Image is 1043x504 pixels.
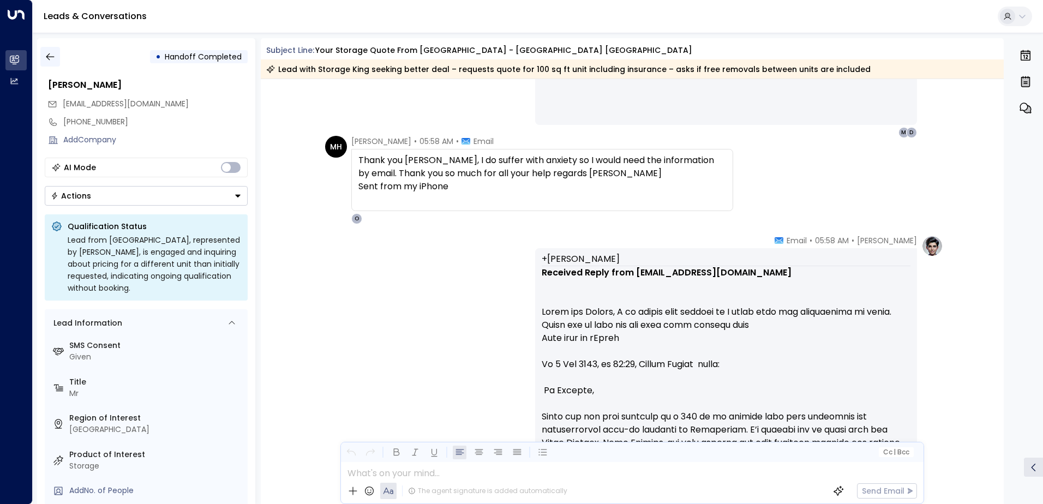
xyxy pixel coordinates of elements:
div: Your storage quote from [GEOGRAPHIC_DATA] - [GEOGRAPHIC_DATA] [GEOGRAPHIC_DATA] [315,45,692,56]
div: Button group with a nested menu [45,186,248,206]
span: Cc Bcc [883,448,909,456]
span: mick281161@aol.com [63,98,189,110]
img: profile-logo.png [921,235,943,257]
span: • [414,136,417,147]
div: O [351,213,362,224]
div: [PHONE_NUMBER] [63,116,248,128]
label: Product of Interest [69,449,243,460]
span: Email [787,235,807,246]
div: M [898,127,909,138]
span: [PERSON_NAME] [351,136,411,147]
a: Leads & Conversations [44,10,147,22]
p: +[PERSON_NAME] [542,253,910,266]
span: Handoff Completed [165,51,242,62]
span: • [810,235,812,246]
span: [EMAIL_ADDRESS][DOMAIN_NAME] [63,98,189,109]
div: Lead from [GEOGRAPHIC_DATA], represented by [PERSON_NAME], is engaged and inquiring about pricing... [68,234,241,294]
div: Actions [51,191,91,201]
div: Given [69,351,243,363]
span: Subject Line: [266,45,314,56]
span: 05:58 AM [419,136,453,147]
div: • [155,47,161,67]
span: Email [473,136,494,147]
button: Actions [45,186,248,206]
div: [GEOGRAPHIC_DATA] [69,424,243,435]
div: AI Mode [64,162,96,173]
strong: Received Reply from [EMAIL_ADDRESS][DOMAIN_NAME] [542,266,792,279]
div: Mr [69,388,243,399]
div: Storage [69,460,243,472]
div: AddCompany [63,134,248,146]
div: D [906,127,917,138]
span: • [456,136,459,147]
label: Title [69,376,243,388]
span: [PERSON_NAME] [857,235,917,246]
span: | [894,448,896,456]
button: Undo [344,446,358,459]
div: Sent from my iPhone [358,180,726,193]
span: 05:58 AM [815,235,849,246]
div: AddNo. of People [69,485,243,496]
label: SMS Consent [69,340,243,351]
div: Lead with Storage King seeking better deal – requests quote for 100 sq ft unit including insuranc... [266,64,871,75]
label: Region of Interest [69,412,243,424]
button: Cc|Bcc [878,447,913,458]
div: MH [325,136,347,158]
span: • [852,235,854,246]
div: The agent signature is added automatically [408,486,567,496]
div: Lead Information [50,317,122,329]
div: Thank you [PERSON_NAME], I do suffer with anxiety so I would need the information by email. Thank... [358,154,726,206]
p: Qualification Status [68,221,241,232]
div: [PERSON_NAME] [48,79,248,92]
button: Redo [363,446,377,459]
